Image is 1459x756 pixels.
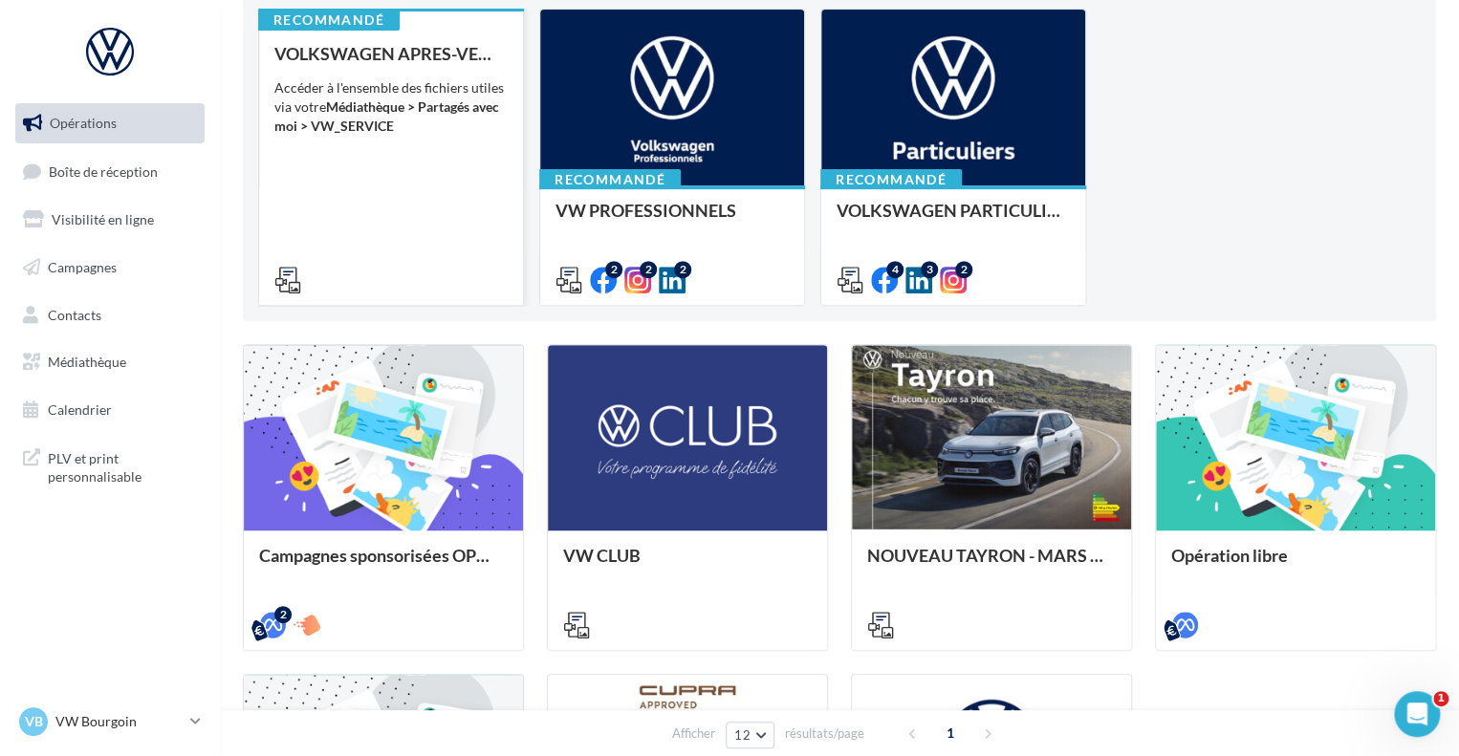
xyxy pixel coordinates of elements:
div: VW CLUB [563,546,812,584]
div: VOLKSWAGEN PARTICULIER [837,201,1070,239]
div: VW PROFESSIONNELS [555,201,789,239]
span: 1 [1433,691,1448,706]
div: NOUVEAU TAYRON - MARS 2025 [867,546,1116,584]
strong: Médiathèque > Partagés avec moi > VW_SERVICE [274,98,499,134]
div: 2 [640,261,657,278]
iframe: Intercom live chat [1394,691,1440,737]
span: Calendrier [48,401,112,418]
a: Visibilité en ligne [11,200,208,240]
span: PLV et print personnalisable [48,445,197,486]
span: Médiathèque [48,354,126,370]
div: 2 [674,261,691,278]
a: Médiathèque [11,342,208,382]
span: 1 [935,718,966,748]
span: VB [25,712,43,731]
a: Boîte de réception [11,151,208,192]
div: VOLKSWAGEN APRES-VENTE [274,44,508,63]
div: 4 [886,261,904,278]
button: 12 [726,722,774,748]
span: Afficher [672,724,715,743]
div: 3 [921,261,938,278]
a: Opérations [11,103,208,143]
div: Accéder à l'ensemble des fichiers utiles via votre [274,78,508,136]
div: 2 [955,261,972,278]
div: 2 [605,261,622,278]
a: Calendrier [11,390,208,430]
span: Contacts [48,306,101,322]
a: VB VW Bourgoin [15,703,205,740]
div: 2 [274,606,292,623]
span: Opérations [50,115,117,131]
span: résultats/page [785,724,864,743]
a: Contacts [11,295,208,335]
div: Recommandé [820,169,962,190]
div: Campagnes sponsorisées OPO Septembre [259,546,508,584]
a: PLV et print personnalisable [11,438,208,494]
span: 12 [734,727,751,743]
span: Campagnes [48,259,117,275]
span: Visibilité en ligne [52,211,154,227]
p: VW Bourgoin [55,712,183,731]
div: Opération libre [1171,546,1420,584]
div: Recommandé [539,169,681,190]
a: Campagnes [11,248,208,288]
div: Recommandé [258,10,400,31]
span: Boîte de réception [49,162,158,179]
